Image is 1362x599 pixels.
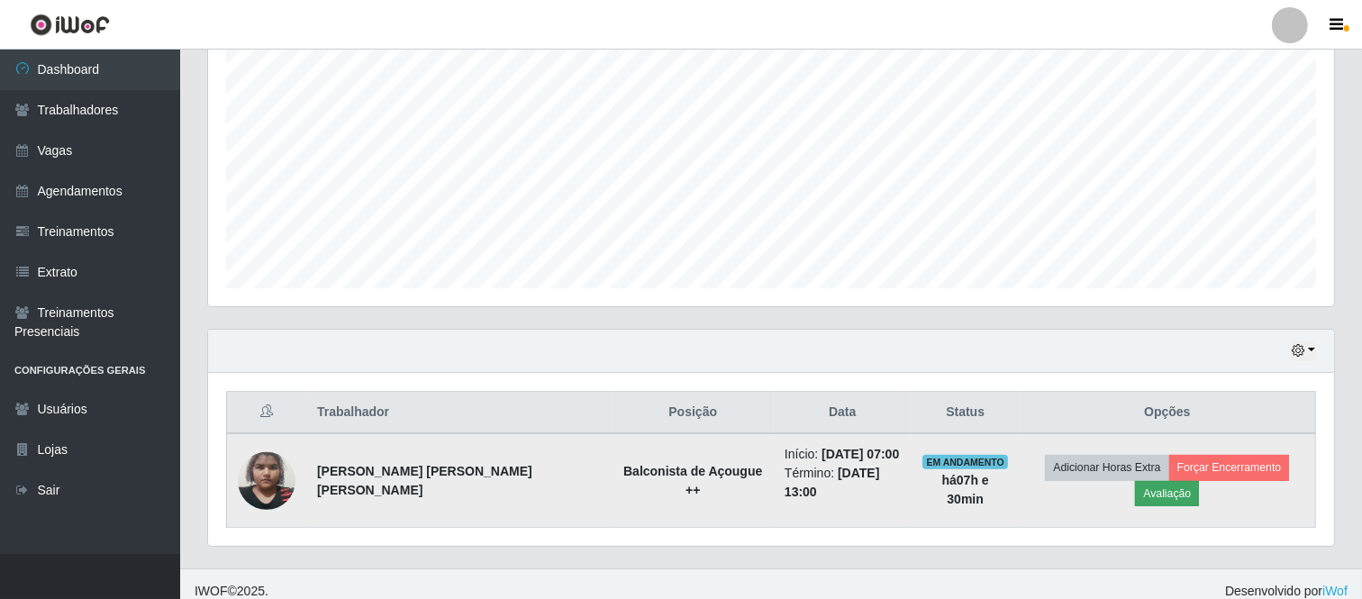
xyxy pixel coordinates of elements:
[30,14,110,36] img: CoreUI Logo
[822,447,899,461] time: [DATE] 07:00
[785,464,901,502] li: Término:
[1020,392,1316,434] th: Opções
[1322,584,1348,598] a: iWof
[317,464,532,497] strong: [PERSON_NAME] [PERSON_NAME] [PERSON_NAME]
[1169,455,1290,480] button: Forçar Encerramento
[922,455,1008,469] span: EM ANDAMENTO
[785,445,901,464] li: Início:
[306,392,613,434] th: Trabalhador
[623,464,762,497] strong: Balconista de Açougue ++
[238,442,295,519] img: 1701273073882.jpeg
[613,392,774,434] th: Posição
[774,392,912,434] th: Data
[1135,481,1199,506] button: Avaliação
[1045,455,1168,480] button: Adicionar Horas Extra
[195,584,228,598] span: IWOF
[942,473,989,506] strong: há 07 h e 30 min
[912,392,1020,434] th: Status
